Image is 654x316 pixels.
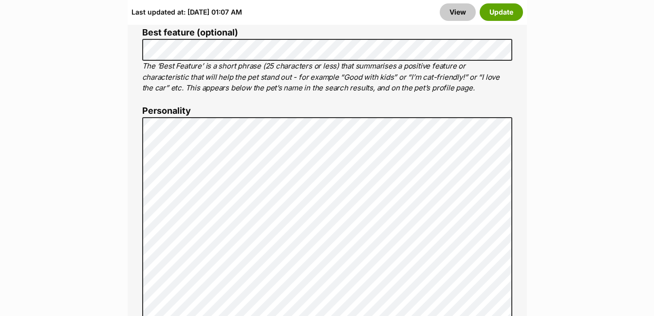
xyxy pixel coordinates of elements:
[142,61,512,94] p: The ‘Best Feature’ is a short phrase (25 characters or less) that summarises a positive feature o...
[131,3,242,21] div: Last updated at: [DATE] 01:07 AM
[142,106,512,116] label: Personality
[480,3,523,21] button: Update
[142,28,512,38] label: Best feature (optional)
[440,3,476,21] a: View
